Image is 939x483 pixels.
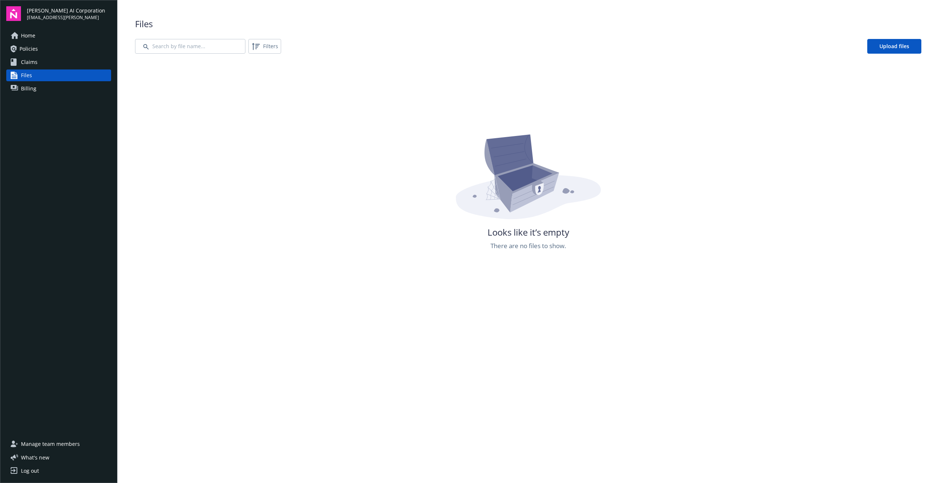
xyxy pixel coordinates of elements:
img: navigator-logo.svg [6,6,21,21]
button: [PERSON_NAME] AI Corporation[EMAIL_ADDRESS][PERSON_NAME] [27,6,111,21]
input: Search by file name... [135,39,245,54]
span: What ' s new [21,454,49,461]
span: Filters [263,42,278,50]
a: Upload files [867,39,921,54]
a: Billing [6,83,111,94]
span: There are no files to show. [490,241,566,251]
button: Filters [248,39,281,54]
span: Billing [21,83,36,94]
a: Manage team members [6,438,111,450]
span: Home [21,30,35,42]
span: Policies [20,43,38,55]
span: Files [135,18,921,30]
div: Log out [21,465,39,477]
a: Policies [6,43,111,55]
span: [EMAIL_ADDRESS][PERSON_NAME] [27,14,105,21]
span: Claims [21,56,38,68]
span: Upload files [879,43,909,50]
span: Looks like it’s empty [488,226,569,239]
button: What's new [6,454,61,461]
span: [PERSON_NAME] AI Corporation [27,7,105,14]
span: Files [21,69,32,81]
span: Manage team members [21,438,80,450]
a: Claims [6,56,111,68]
a: Files [6,69,111,81]
a: Home [6,30,111,42]
span: Filters [250,40,280,52]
